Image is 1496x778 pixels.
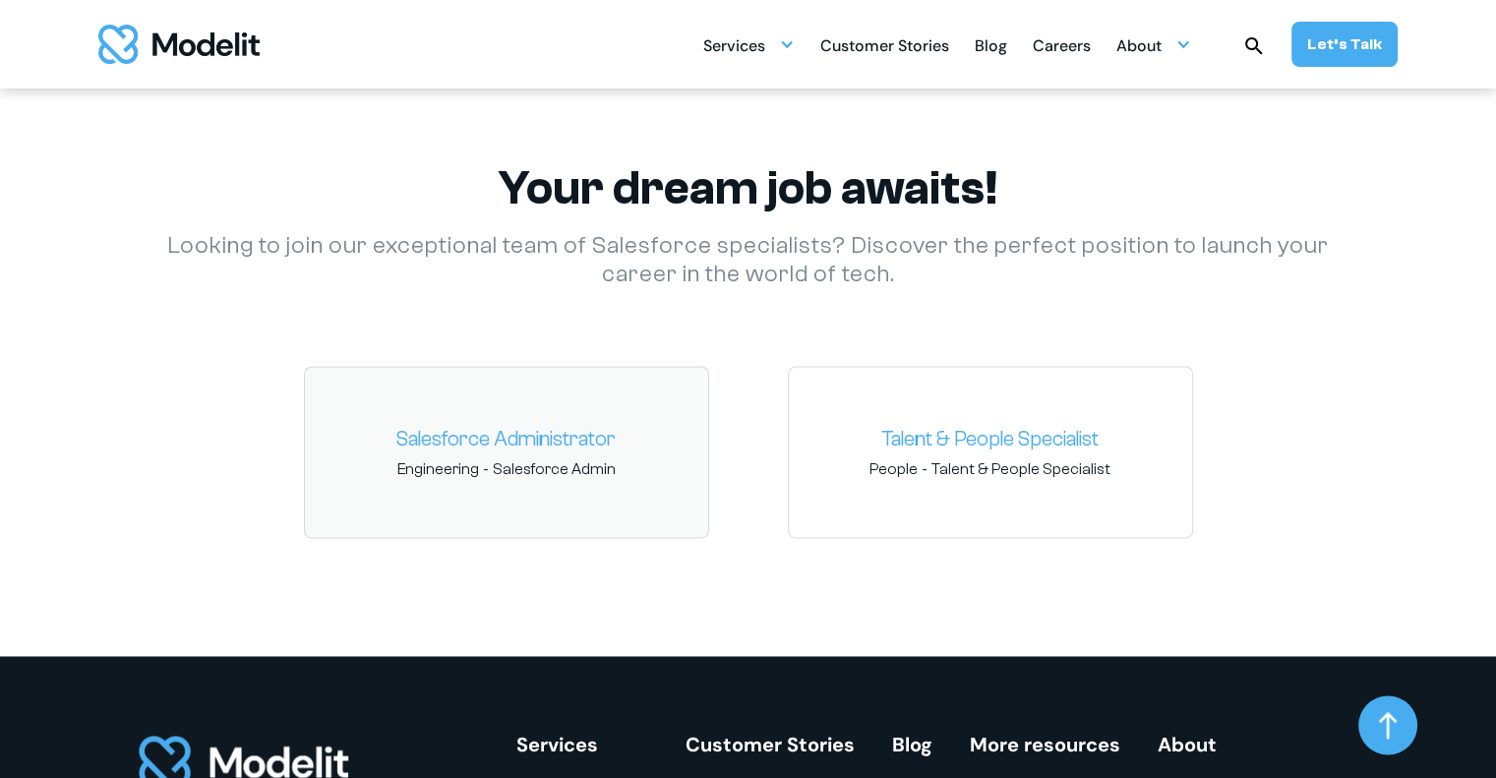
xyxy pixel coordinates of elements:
div: About [1116,26,1191,64]
a: home [98,25,260,64]
div: About [1116,29,1162,67]
a: Let’s Talk [1291,22,1398,67]
div: Careers [1033,29,1091,67]
span: - [321,458,692,480]
a: More resources [970,732,1120,757]
img: modelit logo [98,25,260,64]
h2: Your dream job awaits! [139,160,1358,216]
div: Services [516,734,648,755]
span: People [869,458,918,480]
div: Services [703,26,795,64]
span: - [805,458,1176,480]
a: Talent & People Specialist [805,424,1176,455]
div: Let’s Talk [1307,33,1382,55]
a: Customer Stories [820,26,949,64]
img: arrow up [1379,711,1397,739]
p: Looking to join our exceptional team of Salesforce specialists? Discover the perfect position to ... [139,232,1358,289]
span: Salesforce Admin [493,458,616,480]
a: Salesforce Administrator [321,424,692,455]
span: Engineering [397,458,479,480]
div: Blog [975,29,1007,67]
div: About [1158,734,1244,755]
a: Blog [892,732,932,757]
div: Services [703,29,765,67]
span: Talent & People Specialist [931,458,1110,480]
a: Blog [975,26,1007,64]
a: Customer Stories [686,732,855,757]
div: Customer Stories [820,29,949,67]
a: Careers [1033,26,1091,64]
